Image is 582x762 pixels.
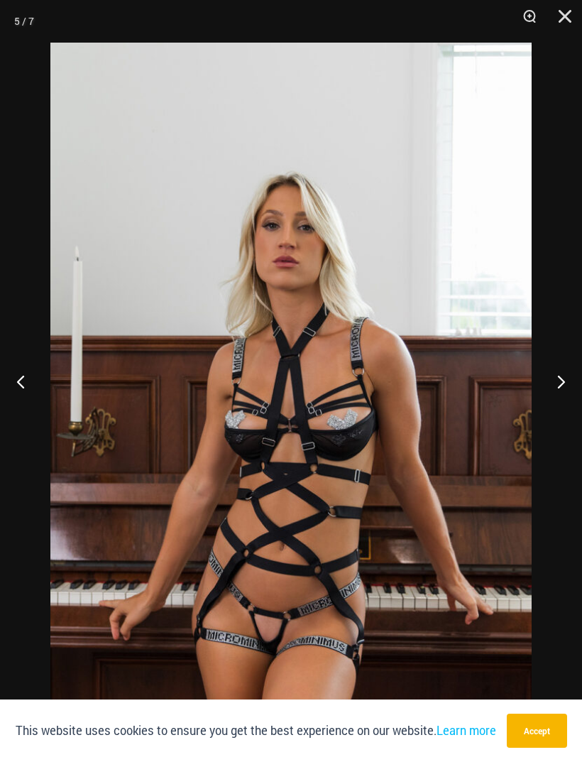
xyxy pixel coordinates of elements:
a: Learn more [436,723,496,738]
p: This website uses cookies to ensure you get the best experience on our website. [16,721,496,740]
button: Accept [507,714,567,748]
div: 5 / 7 [14,11,34,32]
button: Next [529,346,582,417]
